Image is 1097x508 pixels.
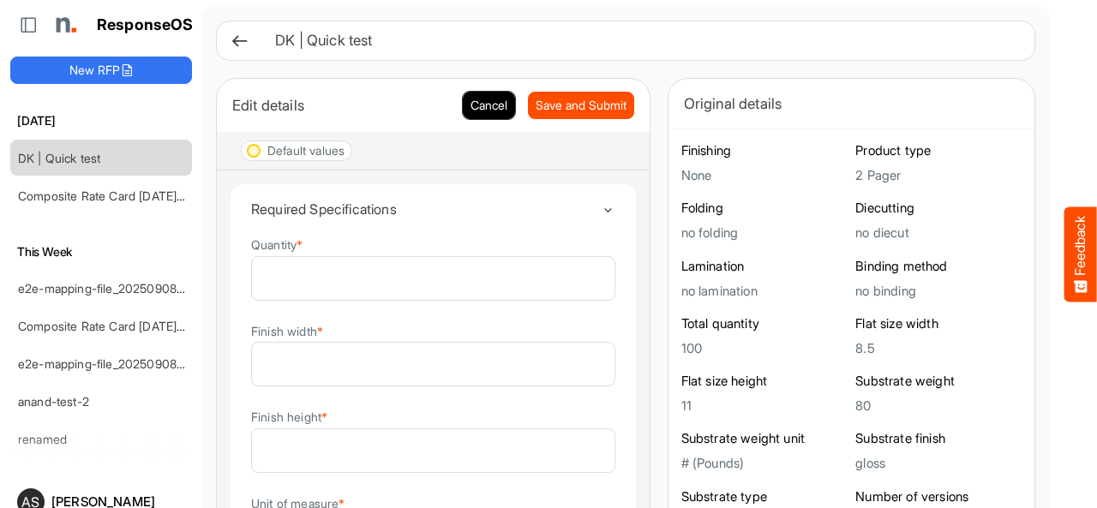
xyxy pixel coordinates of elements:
a: Composite Rate Card [DATE]_smaller [18,319,221,333]
h5: 8.5 [855,341,1022,356]
h4: Required Specifications [251,201,602,217]
a: renamed [18,432,67,446]
h5: no folding [681,225,848,240]
a: e2e-mapping-file_20250908_161650 [18,356,218,371]
button: Cancel [463,92,515,119]
label: Quantity [251,238,303,251]
h5: no lamination [681,284,848,298]
h5: no diecut [855,225,1022,240]
h6: Substrate weight unit [681,430,848,447]
h6: Folding [681,200,848,217]
h6: Binding method [855,258,1022,275]
div: Default values [267,145,345,157]
summary: Toggle content [251,184,615,234]
a: Composite Rate Card [DATE] (1) [18,188,192,203]
a: e2e-mapping-file_20250908_163537 [18,281,219,296]
h6: This Week [10,242,192,261]
h5: None [681,168,848,182]
h5: 80 [855,398,1022,413]
h6: Flat size width [855,315,1022,332]
div: Original details [684,92,1019,116]
h6: DK | Quick test [275,33,1007,48]
h1: ResponseOS [97,16,194,34]
h6: Total quantity [681,315,848,332]
label: Finish height [251,410,327,423]
div: [PERSON_NAME] [51,495,185,508]
h5: no binding [855,284,1022,298]
h6: Product type [855,142,1022,159]
h6: Number of versions [855,488,1022,505]
h5: 100 [681,341,848,356]
a: DK | Quick test [18,151,100,165]
h6: Lamination [681,258,848,275]
h6: [DATE] [10,111,192,130]
h5: 2 Pager [855,168,1022,182]
button: Save and Submit Progress [528,92,634,119]
button: New RFP [10,57,192,84]
span: Save and Submit [536,96,626,115]
div: Edit details [232,93,450,117]
button: Feedback [1064,206,1097,302]
h6: Substrate type [681,488,848,505]
label: Finish width [251,325,323,338]
h6: Substrate weight [855,373,1022,390]
h6: Flat size height [681,373,848,390]
h6: Substrate finish [855,430,1022,447]
img: Northell [47,8,81,42]
h5: 11 [681,398,848,413]
h5: gloss [855,456,1022,470]
a: anand-test-2 [18,394,89,409]
h5: # (Pounds) [681,456,848,470]
h6: Finishing [681,142,848,159]
h6: Diecutting [855,200,1022,217]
